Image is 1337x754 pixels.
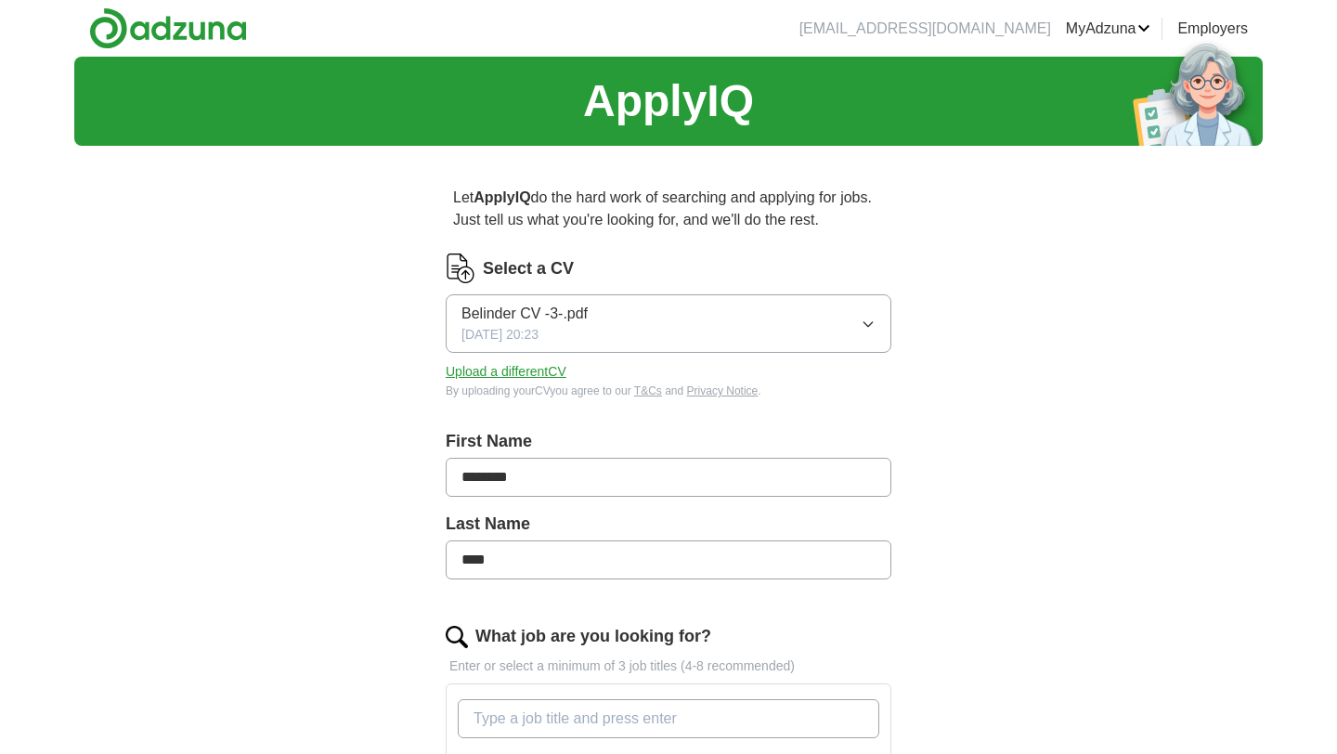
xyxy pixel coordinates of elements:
[458,699,879,738] input: Type a job title and press enter
[475,624,711,649] label: What job are you looking for?
[1066,18,1151,40] a: MyAdzuna
[89,7,247,49] img: Adzuna logo
[446,512,891,537] label: Last Name
[687,384,759,397] a: Privacy Notice
[461,325,539,344] span: [DATE] 20:23
[799,18,1051,40] li: [EMAIL_ADDRESS][DOMAIN_NAME]
[446,179,891,239] p: Let do the hard work of searching and applying for jobs. Just tell us what you're looking for, an...
[446,383,891,399] div: By uploading your CV you agree to our and .
[446,429,891,454] label: First Name
[583,68,754,135] h1: ApplyIQ
[446,362,566,382] button: Upload a differentCV
[634,384,662,397] a: T&Cs
[446,253,475,283] img: CV Icon
[1177,18,1248,40] a: Employers
[461,303,588,325] span: Belinder CV -3-.pdf
[483,256,574,281] label: Select a CV
[446,656,891,676] p: Enter or select a minimum of 3 job titles (4-8 recommended)
[474,189,530,205] strong: ApplyIQ
[446,294,891,353] button: Belinder CV -3-.pdf[DATE] 20:23
[446,626,468,648] img: search.png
